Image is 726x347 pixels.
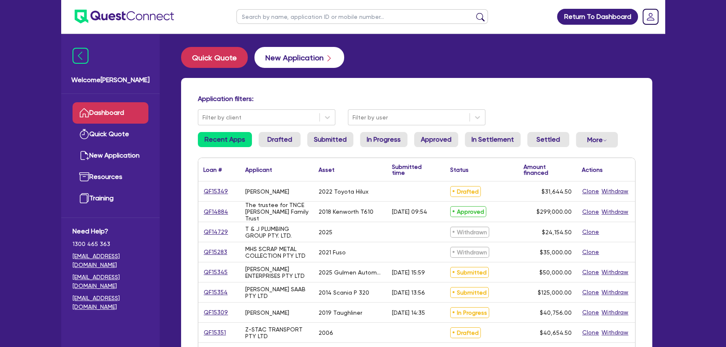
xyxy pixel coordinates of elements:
[245,266,309,279] div: [PERSON_NAME] ENTERPRISES PTY LTD
[582,167,603,173] div: Actions
[601,287,629,297] button: Withdraw
[73,188,148,209] a: Training
[450,206,486,217] span: Approved
[392,164,433,176] div: Submitted time
[181,47,248,68] button: Quick Quote
[576,132,618,148] button: Dropdown toggle
[557,9,638,25] a: Return To Dashboard
[539,269,572,276] span: $50,000.00
[73,102,148,124] a: Dashboard
[198,132,252,147] a: Recent Apps
[319,208,373,215] div: 2018 Kenworth T610
[319,188,368,195] div: 2022 Toyota Hilux
[582,267,599,277] button: Clone
[582,227,599,237] button: Clone
[203,328,226,337] a: QF15351
[392,208,427,215] div: [DATE] 09:54
[582,186,599,196] button: Clone
[245,286,309,299] div: [PERSON_NAME] SAAB PTY LTD
[319,249,346,256] div: 2021 Fuso
[540,329,572,336] span: $40,654.50
[79,129,89,139] img: quick-quote
[245,167,272,173] div: Applicant
[203,186,228,196] a: QF15349
[245,225,309,239] div: T & J PLUMBING GROUP PTY. LTD.
[527,132,569,147] a: Settled
[450,227,489,238] span: Withdrawn
[319,167,334,173] div: Asset
[254,47,344,68] button: New Application
[73,273,148,290] a: [EMAIL_ADDRESS][DOMAIN_NAME]
[582,247,599,257] button: Clone
[360,132,407,147] a: In Progress
[540,309,572,316] span: $40,756.00
[450,327,481,338] span: Drafted
[307,132,353,147] a: Submitted
[582,287,599,297] button: Clone
[582,328,599,337] button: Clone
[450,287,489,298] span: Submitted
[203,167,222,173] div: Loan #
[259,132,301,147] a: Drafted
[450,167,469,173] div: Status
[414,132,458,147] a: Approved
[181,47,254,68] a: Quick Quote
[465,132,521,147] a: In Settlement
[319,309,362,316] div: 2019 Taughliner
[203,207,228,217] a: QF14884
[79,193,89,203] img: training
[601,328,629,337] button: Withdraw
[524,164,572,176] div: Amount financed
[542,188,572,195] span: $31,644.50
[392,269,425,276] div: [DATE] 15:59
[245,309,289,316] div: [PERSON_NAME]
[319,269,382,276] div: 2025 Gulmen Automatic Cup stacker Delivery Table
[198,95,635,103] h4: Application filters:
[601,186,629,196] button: Withdraw
[203,287,228,297] a: QF15354
[73,145,148,166] a: New Application
[73,252,148,269] a: [EMAIL_ADDRESS][DOMAIN_NAME]
[450,307,489,318] span: In Progress
[601,267,629,277] button: Withdraw
[73,48,88,64] img: icon-menu-close
[450,247,489,258] span: Withdrawn
[79,150,89,161] img: new-application
[203,247,228,257] a: QF15283
[73,226,148,236] span: Need Help?
[71,75,150,85] span: Welcome [PERSON_NAME]
[236,9,488,24] input: Search by name, application ID or mobile number...
[73,166,148,188] a: Resources
[245,202,309,222] div: The trustee for TNCE [PERSON_NAME] Family Trust
[582,207,599,217] button: Clone
[73,240,148,249] span: 1300 465 363
[73,124,148,145] a: Quick Quote
[203,308,228,317] a: QF15309
[73,294,148,311] a: [EMAIL_ADDRESS][DOMAIN_NAME]
[450,186,481,197] span: Drafted
[392,309,425,316] div: [DATE] 14:35
[640,6,661,28] a: Dropdown toggle
[319,229,332,236] div: 2025
[319,289,369,296] div: 2014 Scania P 320
[537,208,572,215] span: $299,000.00
[245,188,289,195] div: [PERSON_NAME]
[601,207,629,217] button: Withdraw
[203,267,228,277] a: QF15345
[540,249,572,256] span: $35,000.00
[542,229,572,236] span: $24,154.50
[450,267,489,278] span: Submitted
[319,329,333,336] div: 2006
[75,10,174,23] img: quest-connect-logo-blue
[245,326,309,339] div: Z-STAC TRANSPORT PTY LTD
[245,246,309,259] div: MHS SCRAP METAL COLLECTION PTY LTD
[601,308,629,317] button: Withdraw
[538,289,572,296] span: $125,000.00
[582,308,599,317] button: Clone
[203,227,228,237] a: QF14729
[392,289,425,296] div: [DATE] 13:56
[79,172,89,182] img: resources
